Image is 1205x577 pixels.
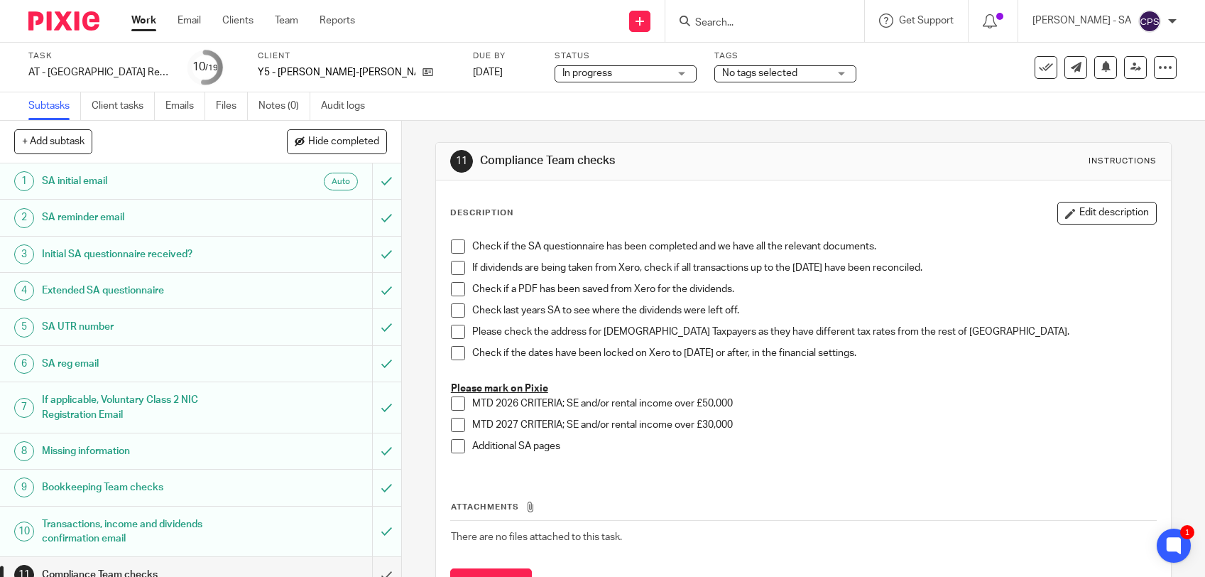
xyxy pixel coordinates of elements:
[28,11,99,31] img: Pixie
[14,318,34,338] div: 5
[131,14,156,28] a: Work
[562,68,612,78] span: In progress
[320,14,355,28] a: Reports
[1089,156,1157,167] div: Instructions
[28,65,170,80] div: AT - SA Return - PE 05-04-2025
[258,92,310,120] a: Notes (0)
[258,65,415,80] p: Y5 - [PERSON_NAME]-[PERSON_NAME]
[694,17,822,30] input: Search
[14,244,34,264] div: 3
[472,418,1156,432] p: MTD 2027 CRITERIA; SE and/or rental income over £30,000
[473,50,537,62] label: Due by
[451,532,622,542] span: There are no files attached to this task.
[258,50,455,62] label: Client
[472,282,1156,296] p: Check if a PDF has been saved from Xero for the dividends.
[472,261,1156,275] p: If dividends are being taken from Xero, check if all transactions up to the [DATE] have been reco...
[14,129,92,153] button: + Add subtask
[42,244,253,265] h1: Initial SA questionnaire received?
[14,281,34,301] div: 4
[14,208,34,228] div: 2
[28,65,170,80] div: AT - [GEOGRAPHIC_DATA] Return - PE [DATE]
[92,92,155,120] a: Client tasks
[1057,202,1157,225] button: Edit description
[205,64,218,72] small: /19
[722,68,797,78] span: No tags selected
[321,92,376,120] a: Audit logs
[42,477,253,498] h1: Bookkeeping Team checks
[42,441,253,462] h1: Missing information
[472,325,1156,339] p: Please check the address for [DEMOGRAPHIC_DATA] Taxpayers as they have different tax rates from t...
[28,50,170,62] label: Task
[714,50,856,62] label: Tags
[1032,14,1131,28] p: [PERSON_NAME] - SA
[42,280,253,301] h1: Extended SA questionnaire
[275,14,298,28] a: Team
[450,207,513,219] p: Description
[1180,525,1194,539] div: 1
[287,129,387,153] button: Hide completed
[42,514,253,550] h1: Transactions, income and dividends confirmation email
[42,207,253,228] h1: SA reminder email
[14,354,34,374] div: 6
[308,136,379,148] span: Hide completed
[472,239,1156,254] p: Check if the SA questionnaire has been completed and we have all the relevant documents.
[14,171,34,191] div: 1
[165,92,205,120] a: Emails
[472,346,1156,360] p: Check if the dates have been locked on Xero to [DATE] or after, in the financial settings.
[451,384,548,394] u: Please mark on Pixie
[216,92,248,120] a: Files
[555,50,697,62] label: Status
[178,14,201,28] a: Email
[14,522,34,541] div: 10
[14,478,34,497] div: 9
[28,92,81,120] a: Subtasks
[450,150,473,173] div: 11
[324,173,358,190] div: Auto
[480,153,834,168] h1: Compliance Team checks
[451,503,519,511] span: Attachments
[472,439,1156,453] p: Additional SA pages
[899,16,954,26] span: Get Support
[222,14,253,28] a: Clients
[14,398,34,418] div: 7
[42,389,253,426] h1: If applicable, Voluntary Class 2 NIC Registration Email
[473,68,503,77] span: [DATE]
[472,303,1156,318] p: Check last years SA to see where the dividends were left off.
[14,441,34,461] div: 8
[472,397,1156,411] p: MTD 2026 CRITERIA; SE and/or rental income over £50,000
[42,353,253,374] h1: SA reg email
[1138,10,1161,33] img: svg%3E
[192,59,218,75] div: 10
[42,171,253,192] h1: SA initial email
[42,316,253,338] h1: SA UTR number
